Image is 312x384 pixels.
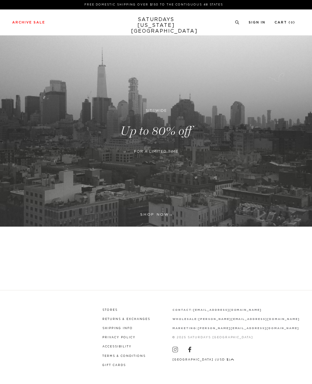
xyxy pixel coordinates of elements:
a: [PERSON_NAME][EMAIL_ADDRESS][DOMAIN_NAME] [198,327,299,330]
p: © 2025 Saturdays [GEOGRAPHIC_DATA] [172,335,300,340]
a: Sign In [249,21,265,24]
a: SATURDAYS[US_STATE][GEOGRAPHIC_DATA] [131,17,181,34]
a: [PERSON_NAME][EMAIL_ADDRESS][DOMAIN_NAME] [198,318,300,321]
a: [EMAIL_ADDRESS][DOMAIN_NAME] [193,309,262,311]
a: Returns & Exchanges [102,318,150,321]
strong: marketing: [172,327,198,330]
a: Archive Sale [12,21,45,24]
a: Cart (0) [275,21,295,24]
a: Accessibility [102,345,132,348]
strong: contact: [172,309,193,311]
p: FREE DOMESTIC SHIPPING OVER $150 TO THE CONTIGUOUS 48 STATES [15,2,293,7]
strong: wholesale: [172,318,198,321]
small: 0 [291,21,293,24]
a: Privacy Policy [102,336,136,339]
a: Stores [102,309,118,311]
a: Terms & Conditions [102,355,146,357]
button: [GEOGRAPHIC_DATA] (USD $) [172,357,234,362]
a: Shipping Info [102,327,133,330]
a: Gift Cards [102,364,126,367]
